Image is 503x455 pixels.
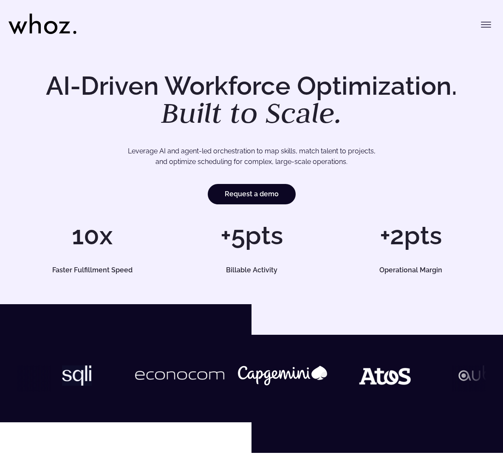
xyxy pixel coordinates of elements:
h1: +5pts [176,223,327,248]
h5: Faster Fulfillment Speed [25,267,160,274]
h1: 10x [17,223,168,248]
p: Leverage AI and agent-led orchestration to map skills, match talent to projects, and optimize sch... [40,146,463,167]
h1: AI-Driven Workforce Optimization. [34,73,469,127]
h5: Operational Margin [343,267,478,274]
a: Request a demo [208,184,296,204]
h1: +2pts [335,223,486,248]
button: Toggle menu [478,16,495,33]
h5: Billable Activity [184,267,319,274]
em: Built to Scale. [161,94,342,131]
